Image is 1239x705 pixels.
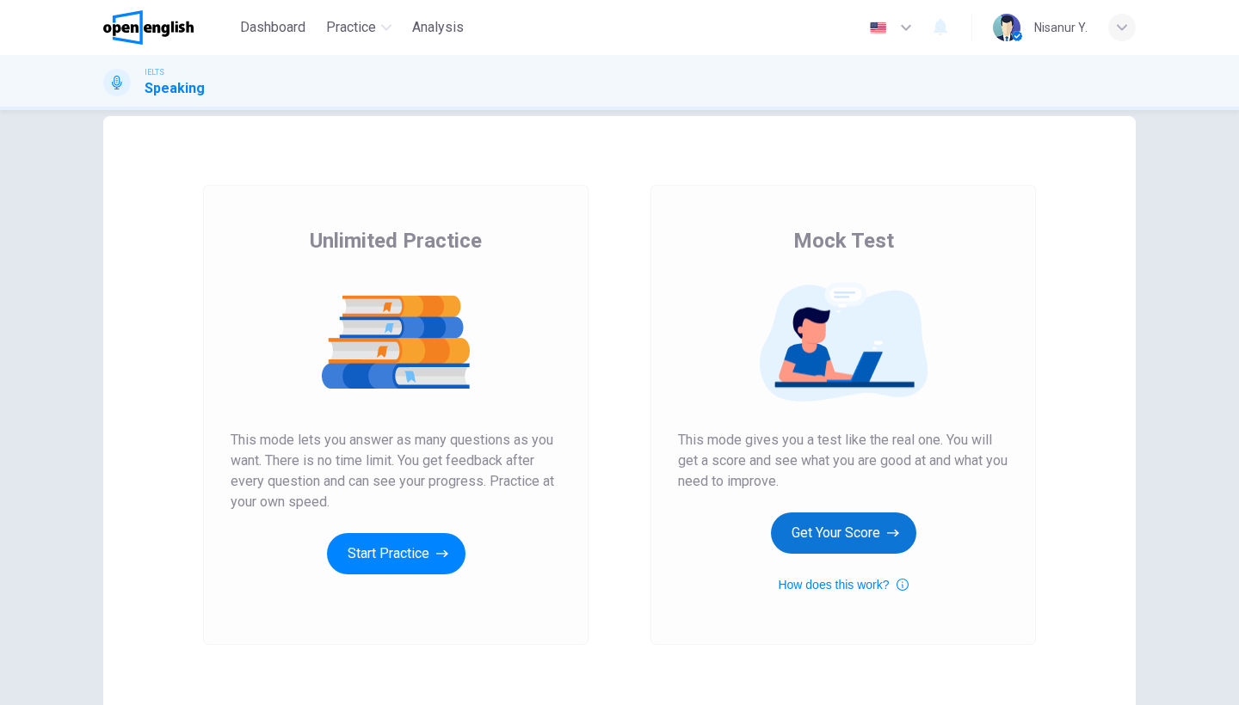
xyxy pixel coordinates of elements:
button: Start Practice [327,533,465,574]
img: Profile picture [993,14,1020,41]
div: Nisanur Y. [1034,17,1088,38]
span: Unlimited Practice [310,227,482,254]
button: How does this work? [778,574,908,595]
span: Dashboard [240,17,305,38]
span: IELTS [145,66,164,78]
span: Mock Test [793,227,894,254]
span: This mode gives you a test like the real one. You will get a score and see what you are good at a... [678,430,1008,492]
button: Get Your Score [771,512,916,554]
button: Practice [319,12,398,43]
img: OpenEnglish logo [103,10,194,45]
button: Analysis [405,12,471,43]
a: OpenEnglish logo [103,10,233,45]
span: Practice [326,17,376,38]
span: Analysis [412,17,464,38]
h1: Speaking [145,78,205,99]
img: en [867,21,889,34]
span: This mode lets you answer as many questions as you want. There is no time limit. You get feedback... [231,430,561,512]
button: Dashboard [233,12,312,43]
